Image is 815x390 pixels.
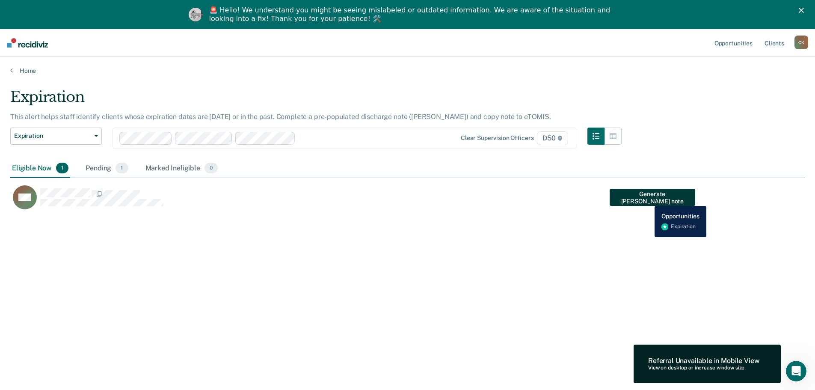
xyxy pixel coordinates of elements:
[648,365,759,371] div: View on desktop or increase window size
[610,189,695,206] a: Navigate to form link
[10,128,102,145] button: Expiration
[610,189,695,206] button: Generate [PERSON_NAME] note
[10,67,805,74] a: Home
[7,38,48,48] img: Recidiviz
[116,163,128,174] span: 1
[144,159,220,178] div: Marked Ineligible0
[799,8,807,13] div: Close
[189,8,202,21] img: Profile image for Kim
[14,132,91,140] span: Expiration
[461,134,533,142] div: Clear supervision officers
[10,88,622,113] div: Expiration
[84,159,130,178] div: Pending1
[713,29,754,57] a: Opportunities
[204,163,218,174] span: 0
[56,163,68,174] span: 1
[786,361,806,381] iframe: Intercom live chat
[537,131,568,145] span: D50
[10,185,705,219] div: CaseloadOpportunityCell-00654861
[794,36,808,49] button: CK
[10,113,551,121] p: This alert helps staff identify clients whose expiration dates are [DATE] or in the past. Complet...
[763,29,786,57] a: Clients
[209,6,613,23] div: 🚨 Hello! We understand you might be seeing mislabeled or outdated information. We are aware of th...
[794,36,808,49] div: C K
[648,357,759,365] div: Referral Unavailable in Mobile View
[10,159,70,178] div: Eligible Now1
